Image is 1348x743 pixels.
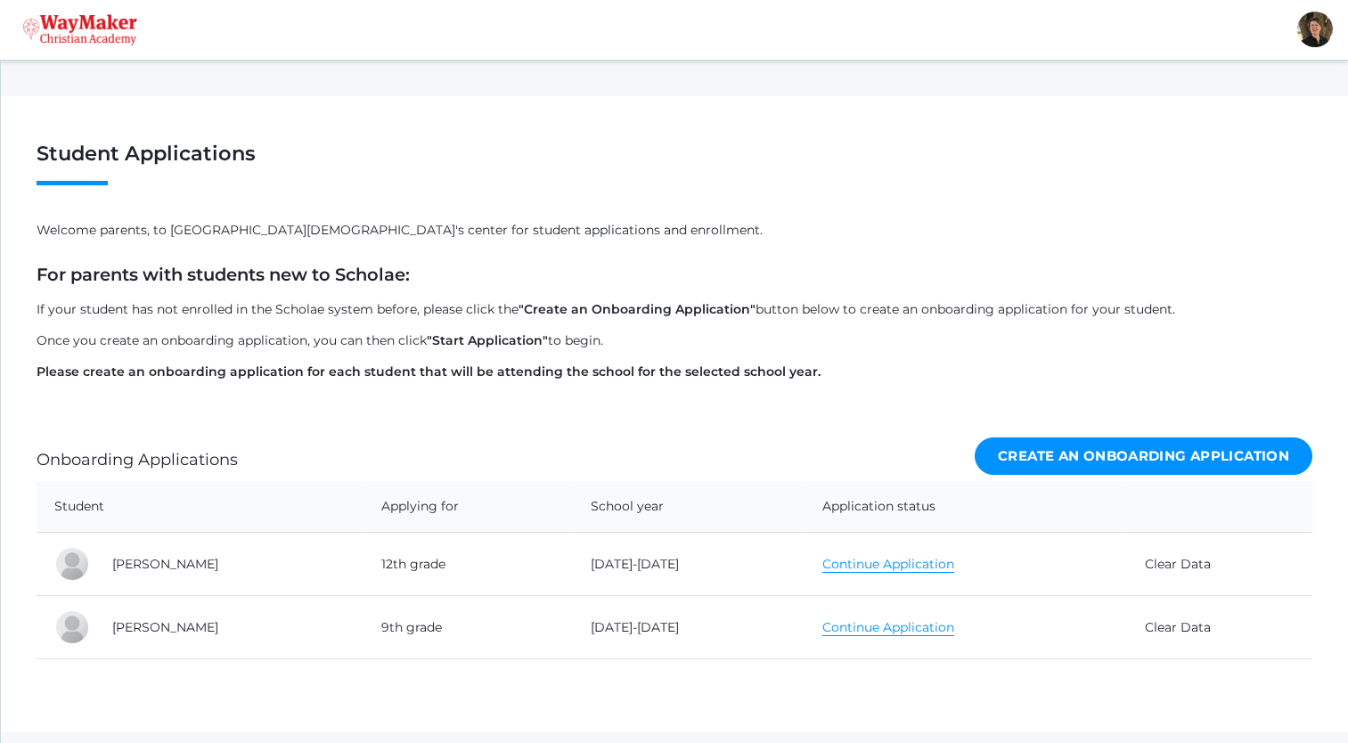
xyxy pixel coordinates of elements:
td: 9th grade [364,596,573,659]
a: Create an Onboarding Application [975,437,1312,476]
strong: For parents with students new to Scholae: [37,264,410,285]
div: Gretchen Renz [54,546,90,582]
td: [PERSON_NAME] [94,533,364,596]
div: Emme Renz [54,609,90,645]
img: 4_waymaker-logo-stack-white.png [22,14,137,45]
a: Continue Application [822,556,954,573]
td: [DATE]-[DATE] [573,596,805,659]
a: Clear Data [1145,556,1211,572]
strong: Please create an onboarding application for each student that will be attending the school for th... [37,363,821,380]
a: Clear Data [1145,619,1211,635]
strong: "Start Application" [427,332,548,348]
p: Once you create an onboarding application, you can then click to begin. [37,331,1312,350]
th: Applying for [364,481,573,533]
td: [DATE]-[DATE] [573,533,805,596]
h4: Onboarding Applications [37,452,238,469]
td: [PERSON_NAME] [94,596,364,659]
h1: Student Applications [37,143,1312,185]
p: If your student has not enrolled in the Scholae system before, please click the button below to c... [37,300,1312,319]
strong: "Create an Onboarding Application" [519,301,756,317]
th: Application status [805,481,1128,533]
p: Welcome parents, to [GEOGRAPHIC_DATA][DEMOGRAPHIC_DATA]'s center for student applications and enr... [37,221,1312,240]
a: Continue Application [822,619,954,636]
th: School year [573,481,805,533]
div: Dianna Renz [1297,12,1333,47]
td: 12th grade [364,533,573,596]
th: Student [37,481,364,533]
